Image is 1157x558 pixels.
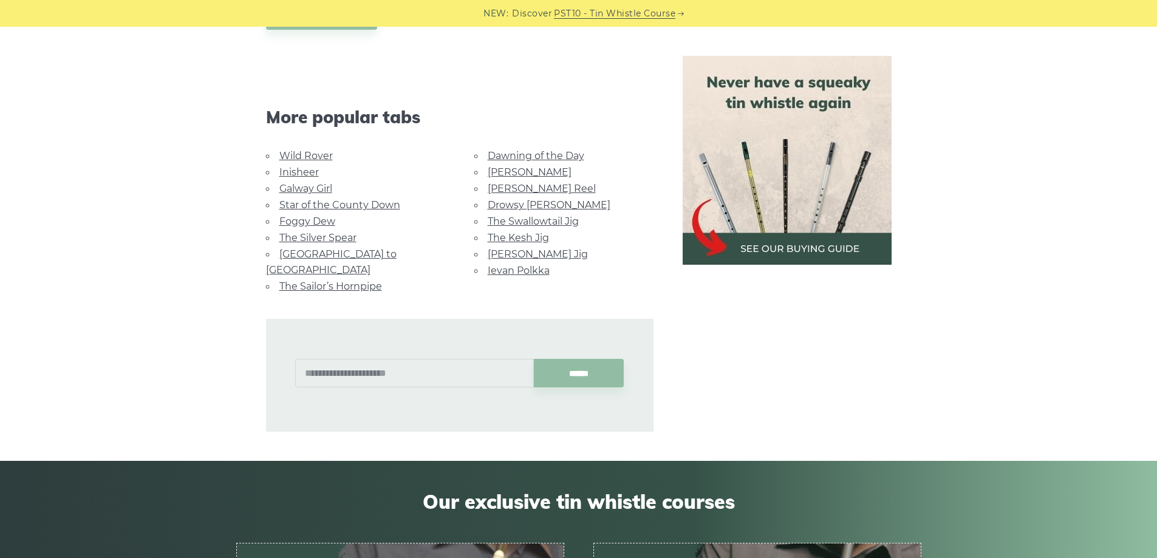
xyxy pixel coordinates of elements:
a: [PERSON_NAME] [488,166,572,178]
a: Drowsy [PERSON_NAME] [488,199,610,211]
a: Galway Girl [279,183,332,194]
a: The Swallowtail Jig [488,216,579,227]
a: The Silver Spear [279,232,357,243]
a: [GEOGRAPHIC_DATA] to [GEOGRAPHIC_DATA] [266,248,397,276]
a: Foggy Dew [279,216,335,227]
span: Our exclusive tin whistle courses [236,490,921,513]
a: Wild Rover [279,150,333,162]
a: Star of the County Down [279,199,400,211]
span: More popular tabs [266,107,654,128]
a: PST10 - Tin Whistle Course [554,7,675,21]
img: tin whistle buying guide [683,56,892,265]
a: The Kesh Jig [488,232,549,243]
a: The Sailor’s Hornpipe [279,281,382,292]
a: Dawning of the Day [488,150,584,162]
a: Ievan Polkka [488,265,550,276]
a: [PERSON_NAME] Jig [488,248,588,260]
span: Discover [512,7,552,21]
span: NEW: [483,7,508,21]
a: [PERSON_NAME] Reel [488,183,596,194]
a: Inisheer [279,166,319,178]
